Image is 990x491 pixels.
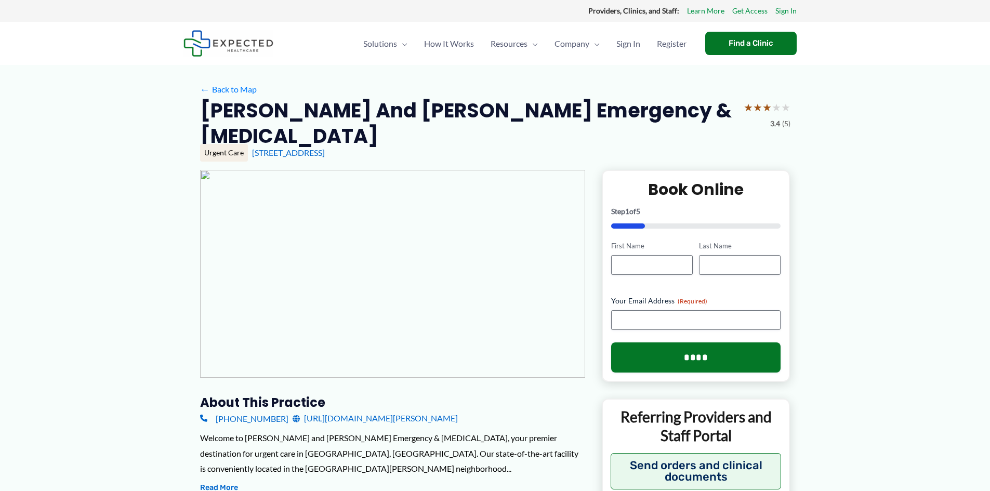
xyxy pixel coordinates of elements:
[657,25,687,62] span: Register
[424,25,474,62] span: How It Works
[200,84,210,94] span: ←
[744,98,753,117] span: ★
[625,207,629,216] span: 1
[183,30,273,57] img: Expected Healthcare Logo - side, dark font, small
[772,98,781,117] span: ★
[546,25,608,62] a: CompanyMenu Toggle
[397,25,407,62] span: Menu Toggle
[611,241,693,251] label: First Name
[762,98,772,117] span: ★
[782,117,790,130] span: (5)
[355,25,695,62] nav: Primary Site Navigation
[611,453,782,489] button: Send orders and clinical documents
[687,4,724,18] a: Learn More
[753,98,762,117] span: ★
[355,25,416,62] a: SolutionsMenu Toggle
[616,25,640,62] span: Sign In
[611,208,781,215] p: Step of
[293,410,458,426] a: [URL][DOMAIN_NAME][PERSON_NAME]
[770,117,780,130] span: 3.4
[608,25,649,62] a: Sign In
[482,25,546,62] a: ResourcesMenu Toggle
[200,430,585,476] div: Welcome to [PERSON_NAME] and [PERSON_NAME] Emergency & [MEDICAL_DATA], your premier destination f...
[589,25,600,62] span: Menu Toggle
[611,407,782,445] p: Referring Providers and Staff Portal
[200,82,257,97] a: ←Back to Map
[200,394,585,410] h3: About this practice
[781,98,790,117] span: ★
[200,98,735,149] h2: [PERSON_NAME] and [PERSON_NAME] Emergency & [MEDICAL_DATA]
[363,25,397,62] span: Solutions
[611,179,781,200] h2: Book Online
[732,4,768,18] a: Get Access
[491,25,527,62] span: Resources
[555,25,589,62] span: Company
[611,296,781,306] label: Your Email Address
[252,148,325,157] a: [STREET_ADDRESS]
[416,25,482,62] a: How It Works
[705,32,797,55] a: Find a Clinic
[649,25,695,62] a: Register
[588,6,679,15] strong: Providers, Clinics, and Staff:
[200,144,248,162] div: Urgent Care
[678,297,707,305] span: (Required)
[200,410,288,426] a: [PHONE_NUMBER]
[699,241,781,251] label: Last Name
[527,25,538,62] span: Menu Toggle
[636,207,640,216] span: 5
[775,4,797,18] a: Sign In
